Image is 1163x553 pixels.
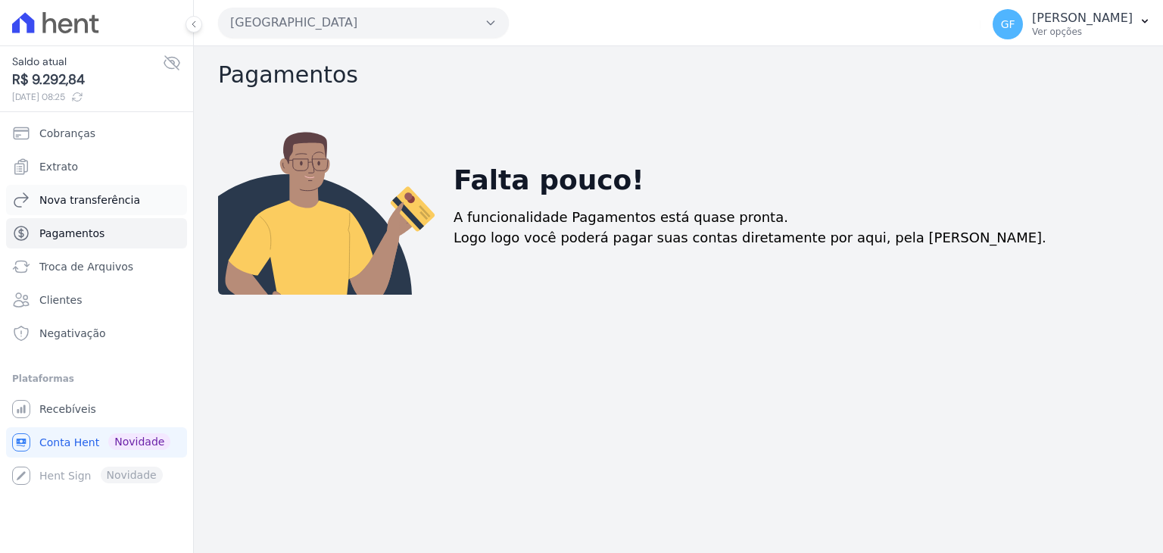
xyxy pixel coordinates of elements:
[981,3,1163,45] button: GF [PERSON_NAME] Ver opções
[39,226,104,241] span: Pagamentos
[12,370,181,388] div: Plataformas
[39,435,99,450] span: Conta Hent
[6,118,187,148] a: Cobranças
[218,8,509,38] button: [GEOGRAPHIC_DATA]
[6,252,187,282] a: Troca de Arquivos
[108,433,170,450] span: Novidade
[6,285,187,315] a: Clientes
[6,218,187,248] a: Pagamentos
[6,318,187,348] a: Negativação
[1032,11,1133,26] p: [PERSON_NAME]
[12,90,163,104] span: [DATE] 08:25
[6,152,187,182] a: Extrato
[454,207,788,227] p: A funcionalidade Pagamentos está quase pronta.
[6,427,187,458] a: Conta Hent Novidade
[12,70,163,90] span: R$ 9.292,84
[39,292,82,308] span: Clientes
[1032,26,1133,38] p: Ver opções
[39,126,95,141] span: Cobranças
[1001,19,1015,30] span: GF
[12,118,181,491] nav: Sidebar
[39,401,96,417] span: Recebíveis
[39,192,140,208] span: Nova transferência
[39,326,106,341] span: Negativação
[12,54,163,70] span: Saldo atual
[6,394,187,424] a: Recebíveis
[454,160,644,201] h2: Falta pouco!
[6,185,187,215] a: Nova transferência
[218,61,1139,89] h2: Pagamentos
[454,227,1046,248] p: Logo logo você poderá pagar suas contas diretamente por aqui, pela [PERSON_NAME].
[39,159,78,174] span: Extrato
[39,259,133,274] span: Troca de Arquivos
